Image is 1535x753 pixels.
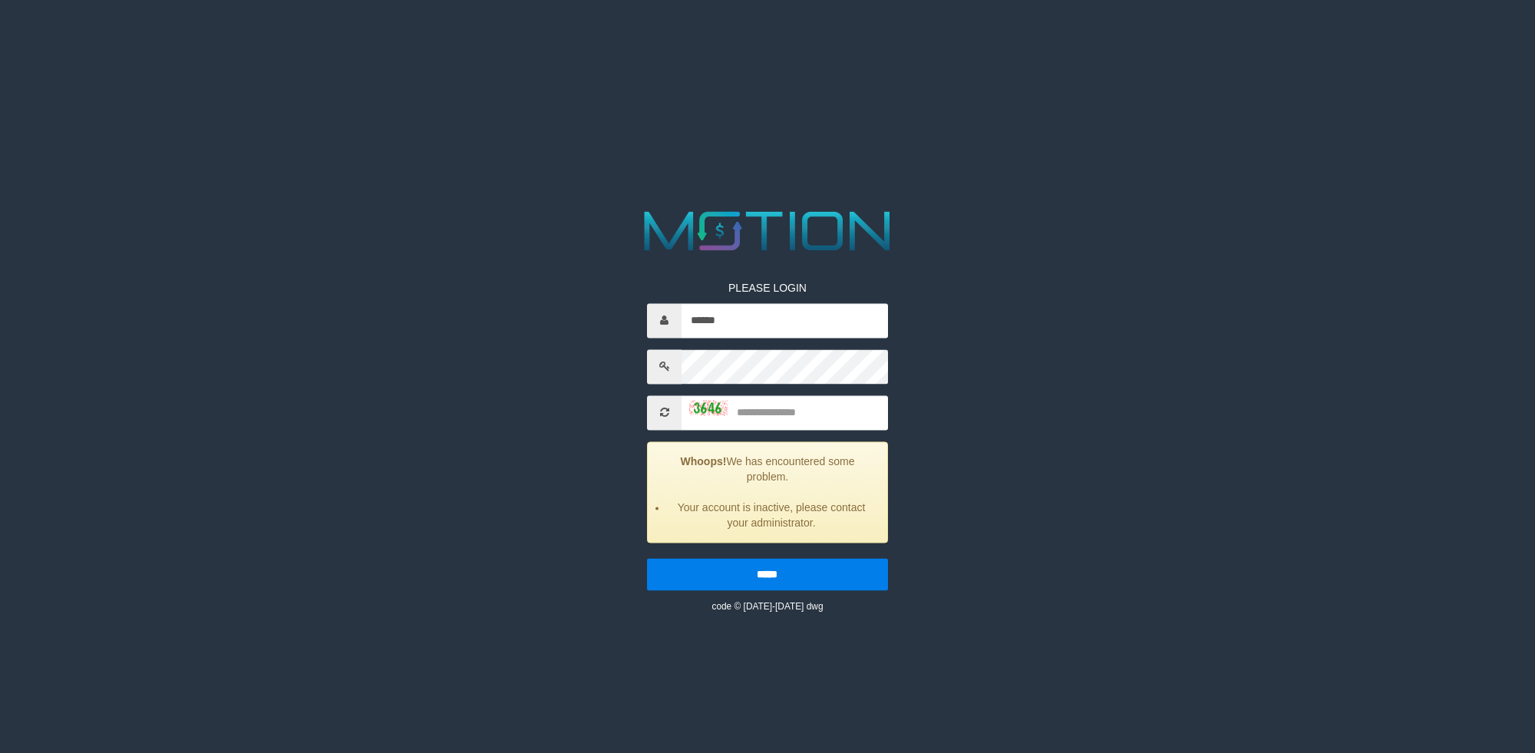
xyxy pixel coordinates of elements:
[647,441,887,543] div: We has encountered some problem.
[681,455,727,467] strong: Whoops!
[689,401,728,416] img: captcha
[667,500,875,530] li: Your account is inactive, please contact your administrator.
[711,601,823,612] small: code © [DATE]-[DATE] dwg
[633,204,902,257] img: MOTION_logo.png
[647,280,887,296] p: PLEASE LOGIN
